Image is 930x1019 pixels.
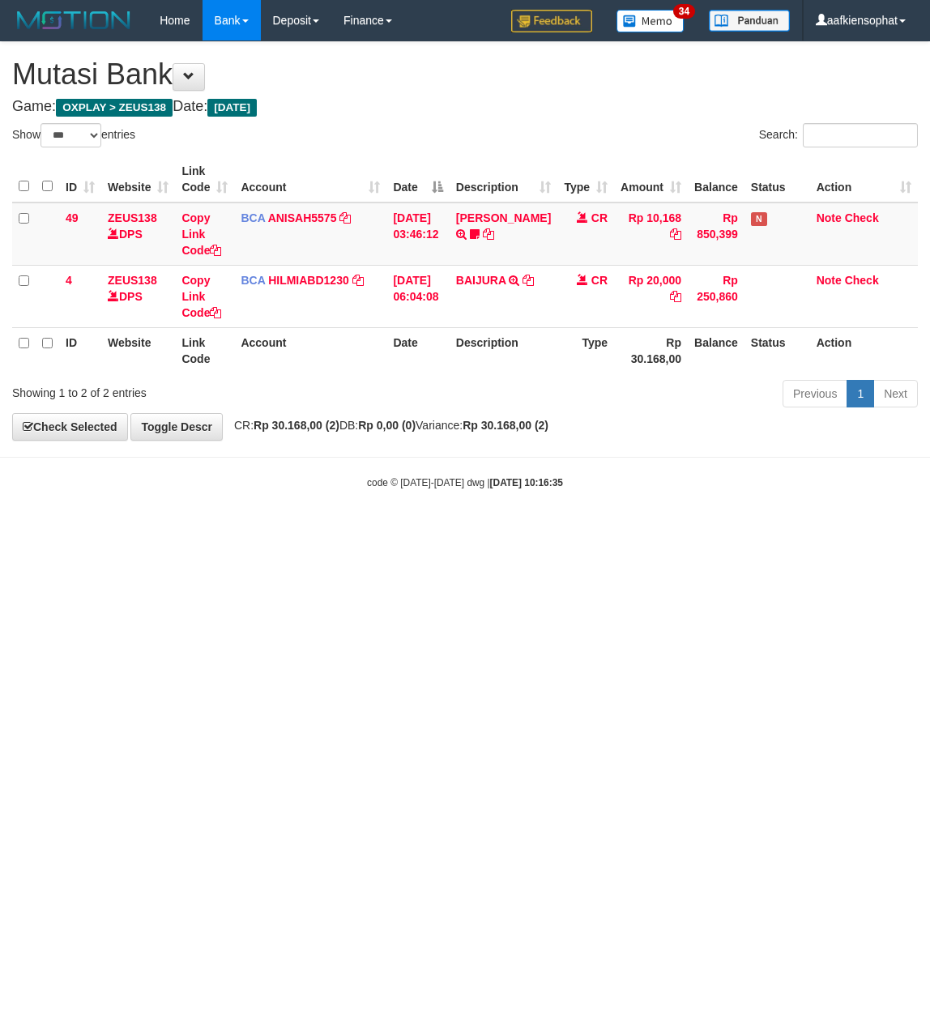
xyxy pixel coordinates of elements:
a: Copy HILMIABD1230 to clipboard [352,274,364,287]
th: Rp 30.168,00 [614,327,688,373]
th: Account: activate to sort column ascending [234,156,386,203]
th: ID [59,327,101,373]
img: MOTION_logo.png [12,8,135,32]
a: Copy Rp 20,000 to clipboard [670,290,681,303]
strong: Rp 30.168,00 (2) [254,419,339,432]
span: CR [591,211,608,224]
img: panduan.png [709,10,790,32]
a: Previous [783,380,847,407]
strong: Rp 0,00 (0) [358,419,416,432]
th: Website [101,327,175,373]
a: Copy BAIJURA to clipboard [523,274,534,287]
th: Type [557,327,614,373]
a: Check Selected [12,413,128,441]
span: 34 [673,4,695,19]
a: ZEUS138 [108,274,157,287]
th: Website: activate to sort column ascending [101,156,175,203]
img: Feedback.jpg [511,10,592,32]
th: Link Code [175,327,234,373]
span: 49 [66,211,79,224]
span: OXPLAY > ZEUS138 [56,99,173,117]
label: Search: [759,123,918,147]
a: Next [873,380,918,407]
span: 4 [66,274,72,287]
span: Has Note [751,212,767,226]
td: Rp 850,399 [688,203,744,266]
strong: Rp 30.168,00 (2) [463,419,548,432]
th: Description [450,327,557,373]
td: Rp 250,860 [688,265,744,327]
th: ID: activate to sort column ascending [59,156,101,203]
th: Date [386,327,449,373]
span: BCA [241,211,265,224]
a: Copy Link Code [181,211,221,257]
a: HILMIABD1230 [268,274,349,287]
a: ZEUS138 [108,211,157,224]
a: Copy Rp 10,168 to clipboard [670,228,681,241]
h4: Game: Date: [12,99,918,115]
a: Check [845,274,879,287]
a: [PERSON_NAME] [456,211,551,224]
span: [DATE] [207,99,257,117]
span: CR: DB: Variance: [226,419,548,432]
a: Copy Link Code [181,274,221,319]
th: Description: activate to sort column ascending [450,156,557,203]
a: Note [817,274,842,287]
select: Showentries [41,123,101,147]
div: Showing 1 to 2 of 2 entries [12,378,375,401]
th: Amount: activate to sort column ascending [614,156,688,203]
th: Balance [688,156,744,203]
a: Copy INA PAUJANAH to clipboard [483,228,494,241]
th: Action: activate to sort column ascending [810,156,918,203]
input: Search: [803,123,918,147]
a: Toggle Descr [130,413,223,441]
th: Balance [688,327,744,373]
a: Note [817,211,842,224]
a: Copy ANISAH5575 to clipboard [339,211,351,224]
span: CR [591,274,608,287]
th: Type: activate to sort column ascending [557,156,614,203]
label: Show entries [12,123,135,147]
img: Button%20Memo.svg [616,10,685,32]
th: Status [744,327,810,373]
td: DPS [101,265,175,327]
td: [DATE] 06:04:08 [386,265,449,327]
h1: Mutasi Bank [12,58,918,91]
small: code © [DATE]-[DATE] dwg | [367,477,563,488]
th: Link Code: activate to sort column ascending [175,156,234,203]
a: Check [845,211,879,224]
th: Status [744,156,810,203]
a: BAIJURA [456,274,506,287]
td: [DATE] 03:46:12 [386,203,449,266]
span: BCA [241,274,265,287]
td: Rp 10,168 [614,203,688,266]
td: DPS [101,203,175,266]
strong: [DATE] 10:16:35 [490,477,563,488]
td: Rp 20,000 [614,265,688,327]
th: Account [234,327,386,373]
th: Date: activate to sort column descending [386,156,449,203]
a: ANISAH5575 [268,211,337,224]
a: 1 [847,380,874,407]
th: Action [810,327,918,373]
